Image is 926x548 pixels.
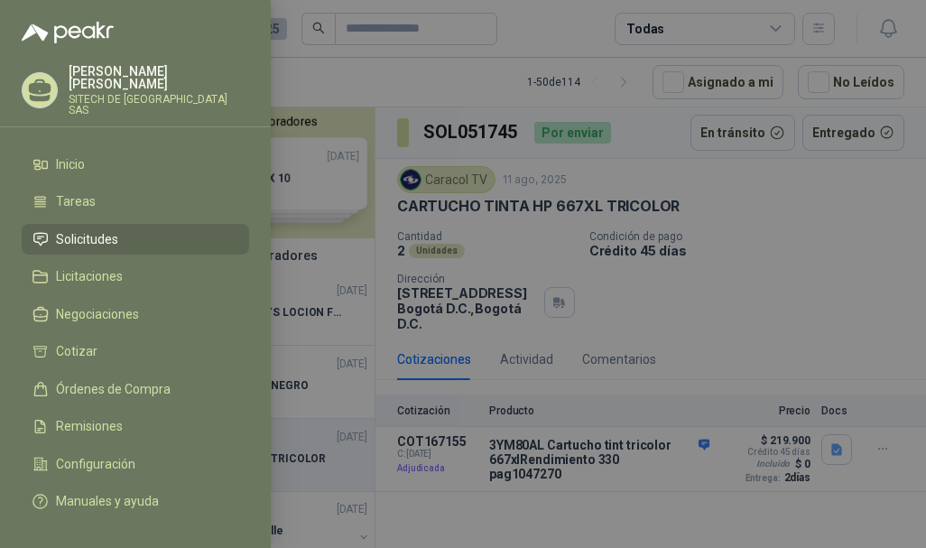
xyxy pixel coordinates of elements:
span: Configuración [56,457,135,471]
a: Remisiones [22,412,249,442]
p: SITECH DE [GEOGRAPHIC_DATA] SAS [69,94,249,116]
span: Manuales y ayuda [56,494,159,508]
span: Negociaciones [56,307,139,321]
span: Tareas [56,194,96,209]
span: Solicitudes [56,232,118,246]
span: Cotizar [56,344,97,358]
a: Licitaciones [22,262,249,293]
a: Manuales y ayuda [22,487,249,517]
span: Remisiones [56,419,123,433]
span: Licitaciones [56,269,123,283]
img: Logo peakr [22,22,114,43]
a: Tareas [22,187,249,218]
a: Órdenes de Compra [22,374,249,404]
a: Inicio [22,149,249,180]
span: Órdenes de Compra [56,382,171,396]
a: Solicitudes [22,224,249,255]
a: Cotizar [22,337,249,367]
a: Negociaciones [22,299,249,330]
p: [PERSON_NAME] [PERSON_NAME] [69,65,249,90]
a: Configuración [22,449,249,479]
span: Inicio [56,157,85,172]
